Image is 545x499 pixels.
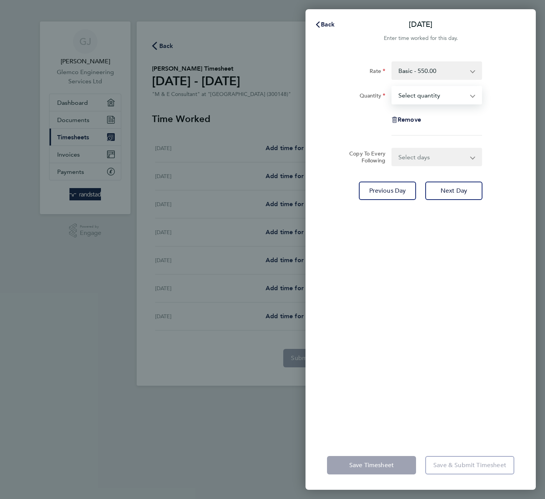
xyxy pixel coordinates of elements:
span: Previous Day [369,187,406,195]
label: Quantity [360,92,385,101]
label: Copy To Every Following [343,150,385,164]
label: Rate [370,68,385,77]
span: Remove [398,116,421,123]
button: Previous Day [359,182,416,200]
p: [DATE] [409,19,433,30]
div: Enter time worked for this day. [306,34,536,43]
span: Back [321,21,335,28]
button: Back [307,17,343,32]
button: Remove [391,117,421,123]
button: Next Day [425,182,482,200]
span: Next Day [441,187,467,195]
